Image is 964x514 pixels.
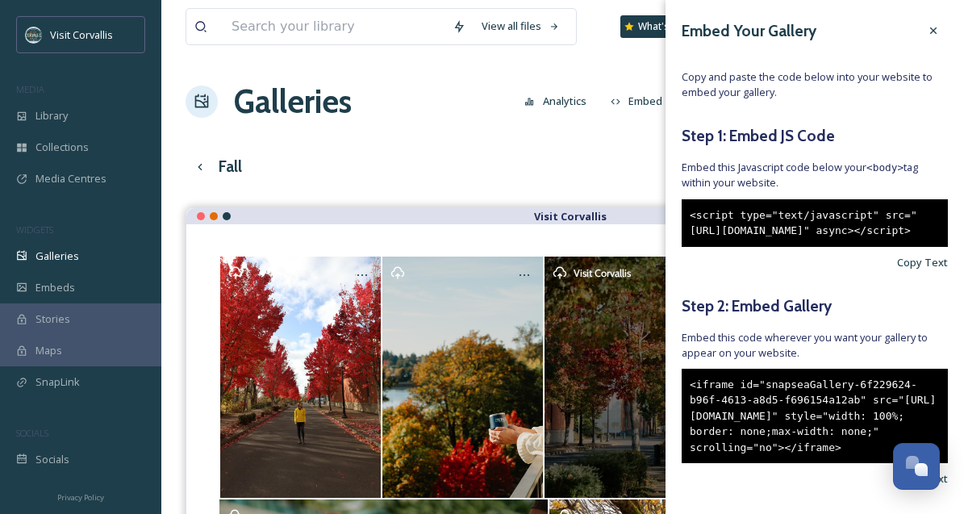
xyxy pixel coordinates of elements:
div: <script type="text/javascript" src="[URL][DOMAIN_NAME]" async></script> [682,199,948,247]
input: Search your library [223,9,444,44]
a: Galleries [234,77,352,126]
h3: Embed Your Gallery [682,19,816,43]
a: Visit Corvallis [544,257,906,497]
h3: Fall [219,155,242,178]
img: visit-corvallis-badge-dark-blue-orange%281%29.png [26,27,42,43]
span: MEDIA [16,83,44,95]
span: Media Centres [35,171,106,186]
strong: Visit Corvallis [534,209,607,224]
a: What's New [620,15,701,38]
span: Visit Corvallis [574,267,631,279]
a: Privacy Policy [57,487,104,506]
span: Copy and paste the code below into your website to embed your gallery. [682,69,948,100]
span: Socials [35,452,69,467]
a: View all files [474,10,568,42]
span: Embed this Javascript code below your tag within your website. [682,160,948,190]
span: SnapLink [35,374,80,390]
span: Visit Corvallis [50,27,113,42]
span: Embed this code wherever you want your gallery to appear on your website. [682,330,948,361]
span: Maps [35,343,62,358]
span: WIDGETS [16,224,53,236]
span: Library [35,108,68,123]
span: Collections [35,140,89,155]
div: <iframe id="snapseaGallery-6f229624-b96f-4613-a8d5-f696154a12ab" src="[URL][DOMAIN_NAME]" style="... [682,369,948,464]
span: Galleries [35,249,79,264]
button: Embed [603,86,671,117]
span: <body> [866,161,903,173]
a: Analytics [516,86,603,117]
span: Embeds [35,280,75,295]
span: SOCIALS [16,427,48,439]
span: Stories [35,311,70,327]
button: Analytics [516,86,595,117]
h5: Step 2: Embed Gallery [682,295,948,318]
h5: Step 1: Embed JS Code [682,124,948,148]
span: Privacy Policy [57,492,104,503]
button: Open Chat [893,443,940,490]
span: Copy Text [897,255,948,270]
